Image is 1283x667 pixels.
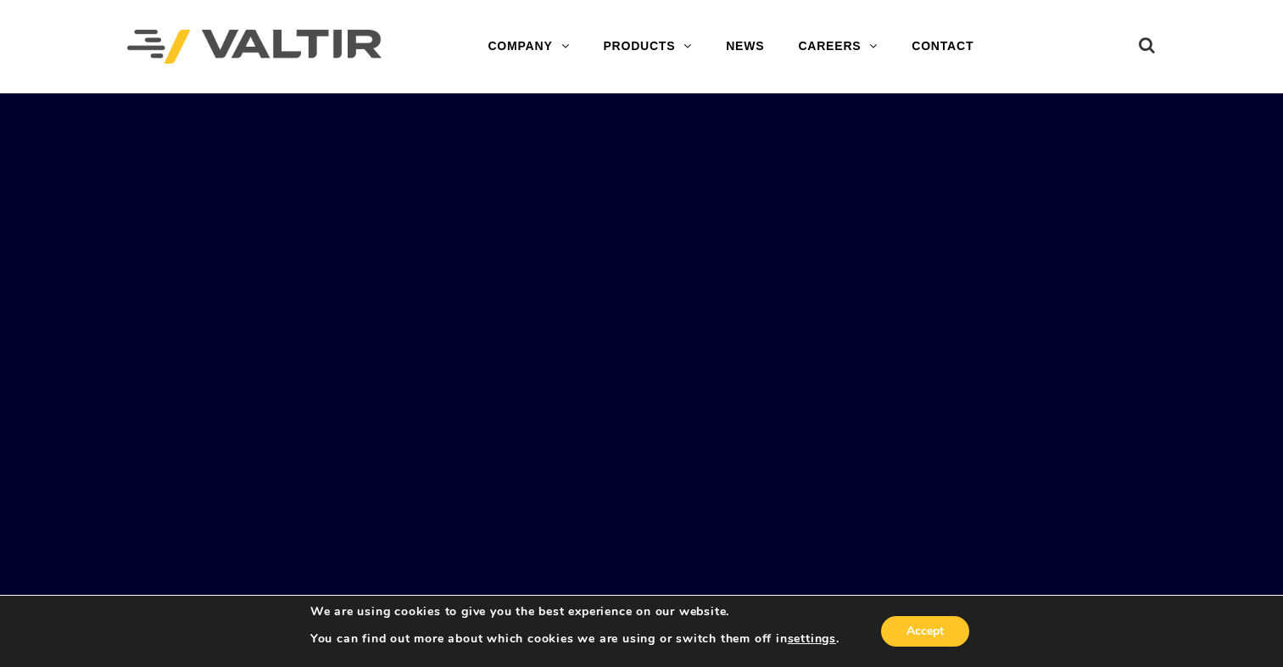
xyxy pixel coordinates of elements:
[788,631,836,647] button: settings
[471,30,586,64] a: COMPANY
[310,604,840,619] p: We are using cookies to give you the best experience on our website.
[881,616,969,647] button: Accept
[709,30,781,64] a: NEWS
[127,30,382,64] img: Valtir
[895,30,990,64] a: CONTACT
[781,30,895,64] a: CAREERS
[586,30,709,64] a: PRODUCTS
[310,631,840,647] p: You can find out more about which cookies we are using or switch them off in .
